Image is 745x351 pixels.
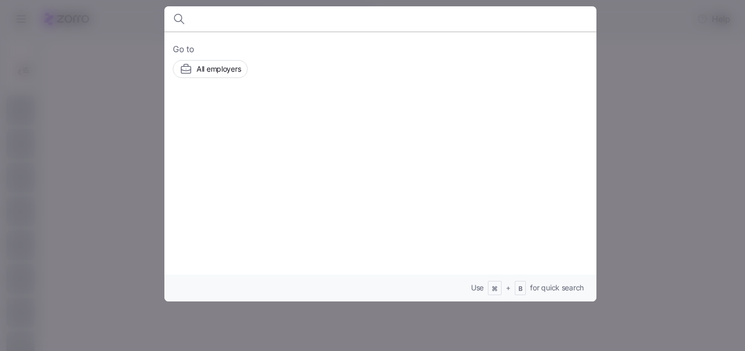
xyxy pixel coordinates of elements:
[506,282,511,293] span: +
[471,282,484,293] span: Use
[197,64,241,74] span: All employers
[173,60,248,78] button: All employers
[173,43,588,56] span: Go to
[518,285,523,294] span: B
[492,285,498,294] span: ⌘
[530,282,584,293] span: for quick search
